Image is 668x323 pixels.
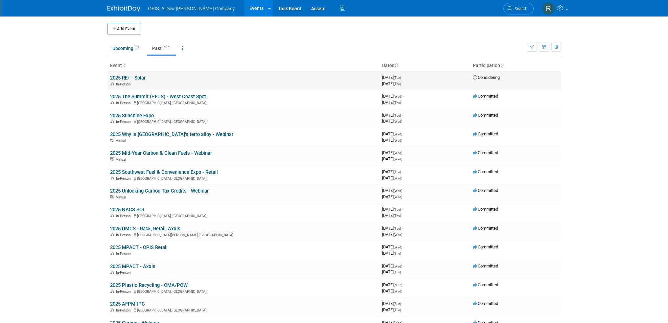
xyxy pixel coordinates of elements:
span: [DATE] [382,169,403,174]
span: [DATE] [382,119,402,124]
a: 2025 UMCS - Rack, Retail, Axxis [110,226,180,232]
span: - [402,75,403,80]
span: (Wed) [394,139,402,142]
span: Committed [473,131,498,136]
span: Virtual [116,195,128,199]
span: In-Person [116,252,133,256]
span: (Thu) [394,270,401,274]
span: (Sun) [394,302,401,306]
span: - [402,226,403,231]
span: (Tue) [394,208,401,211]
a: Sort by Start Date [394,63,398,68]
th: Event [107,60,380,71]
span: Virtual [116,139,128,143]
img: In-Person Event [110,82,114,85]
span: [DATE] [382,269,401,274]
span: (Wed) [394,120,402,123]
span: [DATE] [382,226,403,231]
a: 2025 AFPM-IPC [110,301,145,307]
span: - [403,244,404,249]
img: In-Person Event [110,270,114,274]
span: (Wed) [394,176,402,180]
span: Committed [473,264,498,268]
span: Committed [473,169,498,174]
span: (Wed) [394,265,402,268]
div: [GEOGRAPHIC_DATA], [GEOGRAPHIC_DATA] [110,100,377,105]
span: (Tue) [394,170,401,174]
span: (Wed) [394,195,402,199]
a: 2025 The Summit (PFCS) - West Coast Spot [110,94,206,100]
img: Virtual Event [110,157,114,161]
span: Committed [473,226,498,231]
div: [GEOGRAPHIC_DATA], [GEOGRAPHIC_DATA] [110,213,377,218]
span: - [402,169,403,174]
span: [DATE] [382,138,402,143]
span: In-Person [116,270,133,275]
a: Upcoming31 [107,42,146,55]
img: In-Person Event [110,308,114,311]
img: In-Person Event [110,101,114,104]
span: (Wed) [394,289,402,293]
span: In-Person [116,82,133,86]
a: 2025 MPACT - OPIS Retail [110,244,168,250]
span: - [403,94,404,99]
span: Committed [473,301,498,306]
div: [GEOGRAPHIC_DATA], [GEOGRAPHIC_DATA] [110,307,377,312]
th: Dates [380,60,470,71]
span: (Thu) [394,101,401,104]
span: (Tue) [394,308,401,312]
span: [DATE] [382,213,401,218]
button: Add Event [107,23,140,35]
span: [DATE] [382,288,402,293]
span: In-Person [116,120,133,124]
span: [DATE] [382,244,404,249]
a: 2025 Why is [GEOGRAPHIC_DATA]'s ferro alloy - Webinar [110,131,233,137]
span: In-Person [116,308,133,312]
span: - [403,188,404,193]
div: [GEOGRAPHIC_DATA], [GEOGRAPHIC_DATA] [110,119,377,124]
span: Committed [473,188,498,193]
span: [DATE] [382,94,404,99]
span: In-Person [116,176,133,181]
a: 2025 Unlocking Carbon Tax Credits - Webinar [110,188,209,194]
div: [GEOGRAPHIC_DATA], [GEOGRAPHIC_DATA] [110,288,377,294]
img: Renee Ortner [542,2,555,15]
img: In-Person Event [110,252,114,255]
span: [DATE] [382,207,403,212]
span: (Tue) [394,114,401,117]
span: (Wed) [394,189,402,193]
div: [GEOGRAPHIC_DATA], [GEOGRAPHIC_DATA] [110,175,377,181]
span: (Thu) [394,214,401,218]
span: - [403,282,404,287]
span: (Thu) [394,82,401,86]
span: Committed [473,207,498,212]
a: 2025 MPACT - Axxis [110,264,155,269]
span: [DATE] [382,156,402,161]
span: In-Person [116,214,133,218]
span: In-Person [116,289,133,294]
span: - [402,301,403,306]
a: 2025 Sunshine Expo [110,113,154,119]
span: - [403,150,404,155]
img: In-Person Event [110,233,114,236]
span: [DATE] [382,232,402,237]
a: 2025 Southwest Fuel & Convenience Expo - Retail [110,169,218,175]
span: [DATE] [382,307,401,312]
a: Sort by Participation Type [500,63,503,68]
span: 31 [134,45,141,50]
span: [DATE] [382,194,402,199]
th: Participation [470,60,561,71]
div: [GEOGRAPHIC_DATA][PERSON_NAME], [GEOGRAPHIC_DATA] [110,232,377,237]
img: In-Person Event [110,176,114,180]
span: [DATE] [382,81,401,86]
span: [DATE] [382,131,404,136]
span: [DATE] [382,282,404,287]
img: In-Person Event [110,120,114,123]
span: (Mon) [394,283,402,287]
img: Virtual Event [110,139,114,142]
span: Committed [473,244,498,249]
span: [DATE] [382,100,401,105]
img: In-Person Event [110,289,114,293]
span: [DATE] [382,150,404,155]
a: 2025 NACS SOI [110,207,144,213]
